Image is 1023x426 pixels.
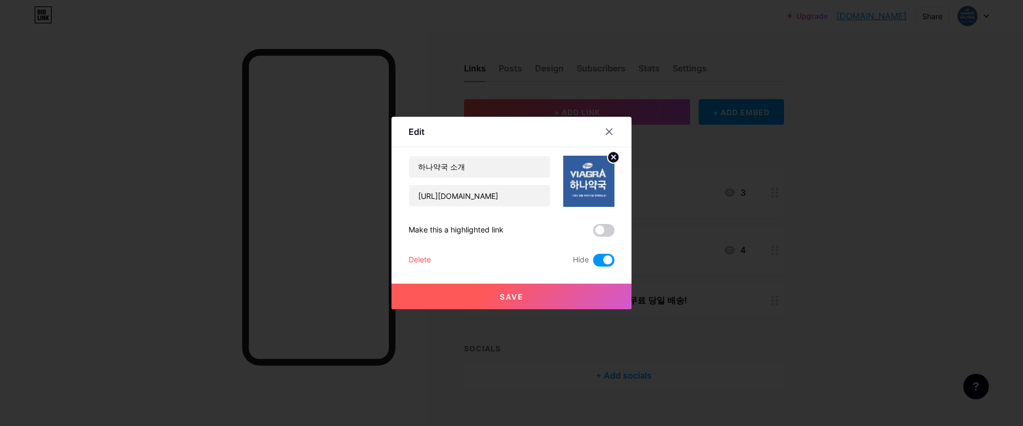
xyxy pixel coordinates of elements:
[573,254,589,267] span: Hide
[409,254,431,267] div: Delete
[500,292,524,301] span: Save
[391,284,632,309] button: Save
[409,224,503,237] div: Make this a highlighted link
[409,156,550,178] input: Title
[563,156,614,207] img: link_thumbnail
[409,125,425,138] div: Edit
[409,185,550,206] input: URL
